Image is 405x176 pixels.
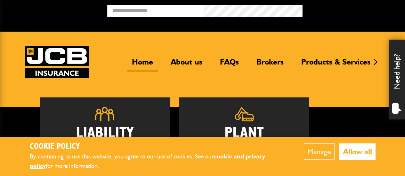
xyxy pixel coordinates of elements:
a: Brokers [252,57,288,72]
button: Manage [304,143,335,160]
p: By continuing to use this website, you agree to our use of cookies. See our for more information. [30,152,284,171]
h2: Plant Insurance [189,126,300,154]
button: Broker Login [303,5,400,15]
a: FAQs [215,57,244,72]
a: About us [166,57,207,72]
h2: Liability Insurance [49,126,160,157]
a: Products & Services [296,57,375,72]
button: Allow all [339,143,376,160]
img: JCB Insurance Services logo [25,46,89,78]
h2: Cookie Policy [30,142,284,152]
div: Need help? [389,40,405,119]
a: Home [127,57,158,72]
a: cookie and privacy policy [30,153,265,170]
a: JCB Insurance Services [25,46,89,78]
